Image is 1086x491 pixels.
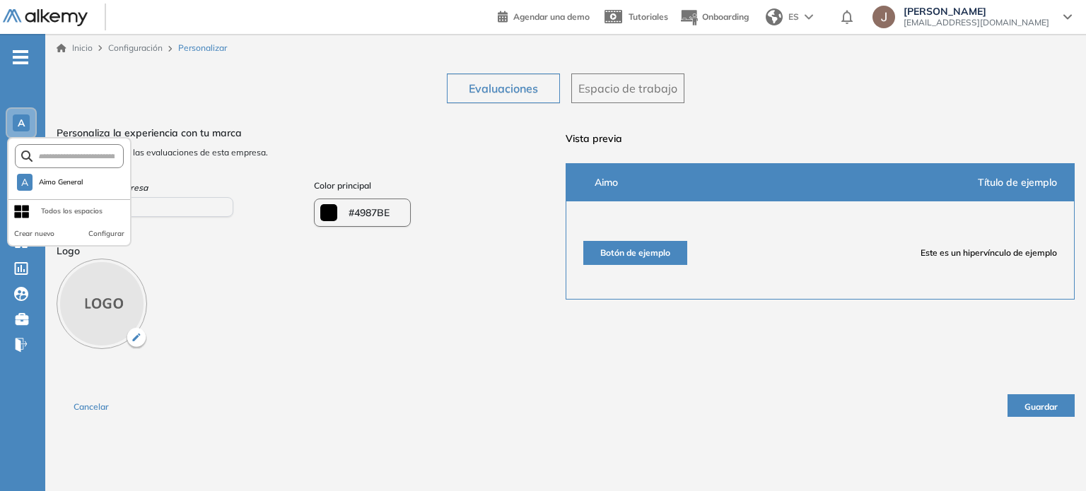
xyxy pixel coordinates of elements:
img: Logo [3,9,88,27]
img: world [766,8,783,25]
span: Logo [57,244,147,259]
span: Evaluaciones [469,80,538,97]
i: - [13,56,28,59]
img: arrow [805,14,813,20]
span: [EMAIL_ADDRESS][DOMAIN_NAME] [904,17,1049,28]
button: Configurar [88,228,124,239]
button: Botón de ejemplo [583,241,687,265]
a: Inicio [57,42,93,54]
span: #4987BE [349,206,390,220]
span: Personalizar [178,42,227,54]
span: Color principal [314,180,371,191]
span: Onboarding [702,11,749,22]
iframe: Chat Widget [832,328,1086,491]
div: Todos los espacios [41,206,103,217]
span: Tutoriales [629,11,668,22]
span: Agendar una demo [513,11,590,22]
span: Aimo [595,175,618,190]
span: Vista previa [566,131,1075,146]
button: Cancelar [57,394,126,417]
span: A [18,117,25,129]
span: Se aplicará a todas las evaluaciones de esta empresa. [57,146,566,159]
a: Agendar una demo [498,7,590,24]
span: Configuración [108,42,163,53]
img: Ícono de lapiz de edición [126,328,147,349]
span: Este es un hipervínculo de ejemplo [921,247,1057,259]
span: Nombre de la empresa [57,182,308,194]
button: Onboarding [679,2,749,32]
button: Evaluaciones [447,73,560,103]
span: ES [788,11,799,23]
img: PROFILE_MENU_LOGO_USER [57,259,147,349]
div: Widget de chat [832,328,1086,491]
span: Personaliza la experiencia con tu marca [57,126,566,141]
span: Cancelar [74,401,109,412]
span: [PERSON_NAME] [904,6,1049,17]
span: A [21,177,28,188]
span: Título de ejemplo [978,175,1057,190]
button: Crear nuevo [14,228,54,239]
span: Aimo General [38,177,83,188]
span: Espacio de trabajo [578,80,677,97]
button: Espacio de trabajo [571,73,684,103]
